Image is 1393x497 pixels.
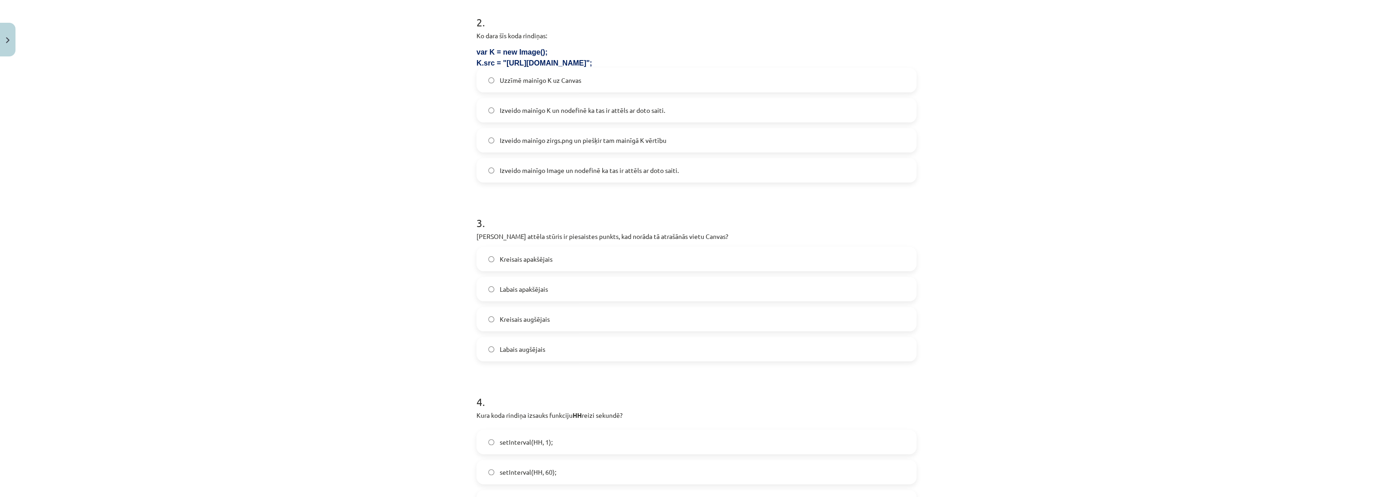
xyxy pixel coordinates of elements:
[500,166,679,175] span: Izveido mainīgo Image un nodefinē ka tas ir attēls ar doto saiti.
[500,106,665,115] span: Izveido mainīgo K un nodefinē ka tas ir attēls ar doto saiti.
[500,345,545,354] span: Labais augšējais
[500,76,581,85] span: Uzzīmē mainīgo K uz Canvas
[488,346,494,352] input: Labais augšējais
[488,256,494,262] input: Kreisais apakšējais
[488,316,494,322] input: Kreisais augšējais
[476,232,917,241] p: [PERSON_NAME] attēla stūris ir piesaistes punkts, kad norāda tā atrašānās vietu Canvas?
[488,167,494,173] input: Izveido mainīgo Image un nodefinē ka tas ir attēls ar doto saiti.
[500,136,666,145] span: Izveido mainīgo zirgs.png un piešķir tam mainīgā K vērtību
[488,286,494,292] input: Labais apakšējais
[500,467,556,477] span: setInterval(HH, 60);
[488,137,494,143] input: Izveido mainīgo zirgs.png un piešķir tam mainīgā K vērtību
[476,201,917,229] h1: 3 .
[476,59,592,67] span: K.src = "[URL][DOMAIN_NAME]";
[573,411,582,419] strong: HH
[476,380,917,408] h1: 4 .
[476,411,917,420] p: Kura koda rindiņa izsauks funkciju reizi sekundē?
[500,437,553,447] span: setInterval(HH, 1);
[476,31,917,41] p: Ko dara šīs koda rindiņas:
[476,48,548,56] span: var K = new Image();
[488,469,494,475] input: setInterval(HH, 60);
[500,284,548,294] span: Labais apakšējais
[488,439,494,445] input: setInterval(HH, 1);
[488,77,494,83] input: Uzzīmē mainīgo K uz Canvas
[488,107,494,113] input: Izveido mainīgo K un nodefinē ka tas ir attēls ar doto saiti.
[500,314,550,324] span: Kreisais augšējais
[500,254,553,264] span: Kreisais apakšējais
[6,37,10,43] img: icon-close-lesson-0947bae3869378f0d4975bcd49f059093ad1ed9edebbc8119c70593378902aed.svg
